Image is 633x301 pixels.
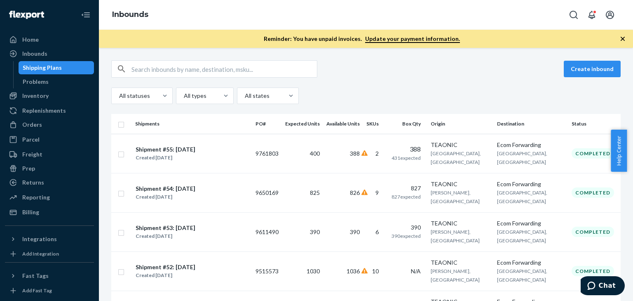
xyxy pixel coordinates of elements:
[118,92,119,100] input: All statuses
[385,114,427,134] th: Box Qty
[131,61,317,77] input: Search inbounds by name, destination, msku...
[77,7,94,23] button: Close Navigation
[427,114,494,134] th: Origin
[572,148,614,159] div: Completed
[392,155,421,161] span: 431 expected
[5,249,94,259] a: Add Integration
[112,10,148,19] a: Inbounds
[431,180,491,188] div: TEAONIC
[389,184,421,192] div: 827
[431,219,491,228] div: TEAONIC
[22,121,42,129] div: Orders
[372,268,379,275] span: 10
[431,229,480,244] span: [PERSON_NAME], [GEOGRAPHIC_DATA]
[136,224,195,232] div: Shipment #53: [DATE]
[572,187,614,198] div: Completed
[23,64,62,72] div: Shipping Plans
[310,150,320,157] span: 400
[564,61,621,77] button: Create inbound
[584,7,600,23] button: Open notifications
[375,189,379,196] span: 9
[494,114,568,134] th: Destination
[431,268,480,283] span: [PERSON_NAME], [GEOGRAPHIC_DATA]
[572,227,614,237] div: Completed
[5,133,94,146] a: Parcel
[19,61,94,74] a: Shipping Plans
[365,35,460,43] a: Update your payment information.
[22,208,39,216] div: Billing
[431,258,491,267] div: TEAONIC
[581,276,625,297] iframe: Opens a widget where you can chat to one of our agents
[264,35,460,43] p: Reminder: You have unpaid invoices.
[5,269,94,282] button: Fast Tags
[22,178,44,187] div: Returns
[497,268,547,283] span: [GEOGRAPHIC_DATA], [GEOGRAPHIC_DATA]
[572,266,614,276] div: Completed
[350,189,360,196] span: 826
[136,193,195,201] div: Created [DATE]
[105,3,155,27] ol: breadcrumbs
[252,134,282,173] td: 9761803
[565,7,582,23] button: Open Search Box
[19,75,94,88] a: Problems
[497,219,565,228] div: Ecom Forwarding
[5,162,94,175] a: Prep
[22,235,57,243] div: Integrations
[389,145,421,154] div: 388
[323,114,363,134] th: Available Units
[497,229,547,244] span: [GEOGRAPHIC_DATA], [GEOGRAPHIC_DATA]
[5,118,94,131] a: Orders
[5,232,94,246] button: Integrations
[22,193,50,201] div: Reporting
[307,268,320,275] span: 1030
[252,173,282,212] td: 9650169
[350,228,360,235] span: 390
[5,89,94,102] a: Inventory
[389,223,421,232] div: 390
[136,232,195,240] div: Created [DATE]
[431,190,480,204] span: [PERSON_NAME], [GEOGRAPHIC_DATA]
[183,92,184,100] input: All types
[22,164,35,173] div: Prep
[22,287,52,294] div: Add Fast Tag
[252,251,282,291] td: 9515573
[310,228,320,235] span: 390
[136,271,195,280] div: Created [DATE]
[5,176,94,189] a: Returns
[602,7,618,23] button: Open account menu
[375,228,379,235] span: 6
[22,50,47,58] div: Inbounds
[611,130,627,172] button: Help Center
[22,36,39,44] div: Home
[497,150,547,165] span: [GEOGRAPHIC_DATA], [GEOGRAPHIC_DATA]
[5,47,94,60] a: Inbounds
[497,180,565,188] div: Ecom Forwarding
[310,189,320,196] span: 825
[136,185,195,193] div: Shipment #54: [DATE]
[22,92,49,100] div: Inventory
[252,114,282,134] th: PO#
[5,286,94,296] a: Add Fast Tag
[497,258,565,267] div: Ecom Forwarding
[22,107,66,115] div: Replenishments
[5,191,94,204] a: Reporting
[23,78,49,86] div: Problems
[363,114,385,134] th: SKUs
[375,150,379,157] span: 2
[392,233,421,239] span: 390 expected
[497,190,547,204] span: [GEOGRAPHIC_DATA], [GEOGRAPHIC_DATA]
[568,114,621,134] th: Status
[22,150,42,159] div: Freight
[22,250,59,257] div: Add Integration
[5,104,94,117] a: Replenishments
[5,33,94,46] a: Home
[22,272,49,280] div: Fast Tags
[5,148,94,161] a: Freight
[347,268,360,275] span: 1036
[350,150,360,157] span: 388
[431,141,491,149] div: TEAONIC
[497,141,565,149] div: Ecom Forwarding
[244,92,245,100] input: All states
[392,194,421,200] span: 827 expected
[411,268,421,275] span: N/A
